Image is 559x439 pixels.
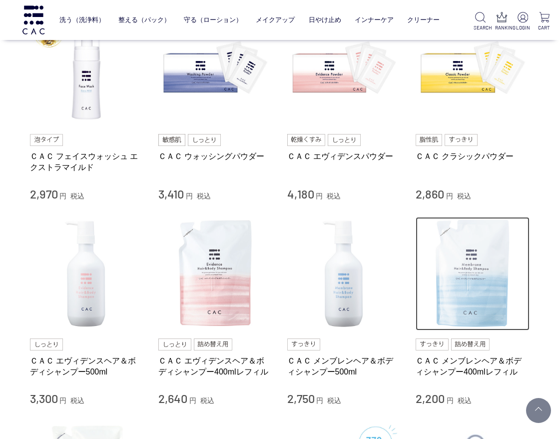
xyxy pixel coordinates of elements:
img: しっとり [30,338,63,350]
img: ＣＡＣ メンブレンヘア＆ボディシャンプー400mlレフィル [416,217,530,331]
a: インナーケア [355,9,394,31]
span: 税込 [327,396,341,404]
a: ＣＡＣ エヴィデンスヘア＆ボディシャンプー500ml [30,355,144,377]
img: しっとり [328,134,361,146]
a: LOGIN [516,12,530,31]
img: ＣＡＣ クラシックパウダー [416,12,530,126]
a: ＣＡＣ エヴィデンスヘア＆ボディシャンプー400mlレフィル [158,355,272,377]
a: 整える（パック） [118,9,170,31]
img: 敏感肌 [158,134,185,146]
img: しっとり [188,134,221,146]
a: ＣＡＣ ウォッシングパウダー [158,151,272,161]
span: 2,640 [158,391,187,405]
span: 3,410 [158,186,184,201]
a: メイクアップ [256,9,295,31]
p: CART [538,24,551,31]
a: ＣＡＣ クラシックパウダー [416,151,530,161]
img: ＣＡＣ エヴィデンスパウダー [287,12,401,126]
span: 税込 [197,192,211,200]
a: 日やけ止め [309,9,341,31]
img: すっきり [287,338,320,350]
a: SEARCH [474,12,487,31]
span: 円 [316,192,323,200]
span: 税込 [70,396,84,404]
span: 税込 [70,192,84,200]
img: ＣＡＣ フェイスウォッシュ エクストラマイルド [30,12,144,126]
img: 泡タイプ [30,134,63,146]
p: SEARCH [474,24,487,31]
span: 円 [446,192,453,200]
img: しっとり [158,338,191,350]
span: 税込 [200,396,214,404]
img: ＣＡＣ エヴィデンスヘア＆ボディシャンプー400mlレフィル [158,217,272,331]
span: 2,200 [416,391,445,405]
a: ＣＡＣ フェイスウォッシュ エクストラマイルド [30,151,144,172]
span: 円 [186,192,193,200]
span: 3,300 [30,391,58,405]
img: ＣＡＣ メンブレンヘア＆ボディシャンプー500ml [287,217,401,331]
p: RANKING [495,24,509,31]
a: RANKING [495,12,509,31]
a: ＣＡＣ メンブレンヘア＆ボディシャンプー400mlレフィル [416,355,530,377]
span: 4,180 [287,186,314,201]
span: 税込 [327,192,341,200]
span: 円 [189,396,196,404]
img: 脂性肌 [416,134,442,146]
a: 洗う（洗浄料） [59,9,105,31]
span: 円 [447,396,454,404]
img: 詰め替え用 [194,338,232,350]
span: 2,860 [416,186,444,201]
a: クリーナー [407,9,440,31]
a: 守る（ローション） [184,9,242,31]
span: 円 [59,396,66,404]
span: 円 [316,396,323,404]
img: 詰め替え用 [451,338,490,350]
span: 2,970 [30,186,58,201]
span: 税込 [457,192,471,200]
img: ＣＡＣ ウォッシングパウダー [158,12,272,126]
a: CART [538,12,551,31]
p: LOGIN [516,24,530,31]
a: ＣＡＣ メンブレンヘア＆ボディシャンプー500ml [287,355,401,377]
img: すっきり [416,338,449,350]
a: ＣＡＣ エヴィデンスパウダー [287,151,401,161]
img: logo [21,5,46,34]
span: 税込 [458,396,472,404]
img: 乾燥くすみ [287,134,326,146]
span: 2,750 [287,391,315,405]
img: すっきり [445,134,478,146]
span: 円 [59,192,66,200]
img: ＣＡＣ エヴィデンスヘア＆ボディシャンプー500ml [30,217,144,331]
